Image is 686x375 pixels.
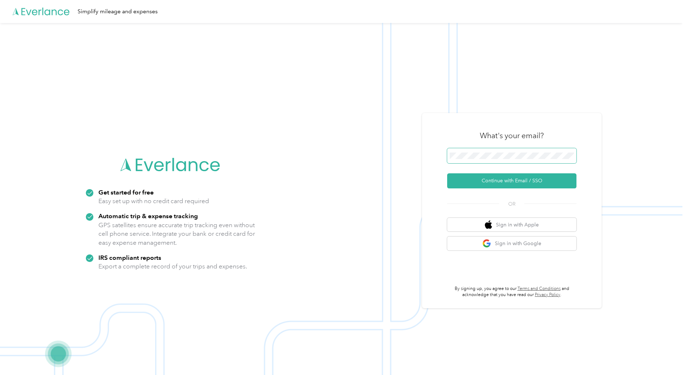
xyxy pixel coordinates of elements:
[480,131,544,141] h3: What's your email?
[535,292,560,297] a: Privacy Policy
[98,221,255,247] p: GPS satellites ensure accurate trip tracking even without cell phone service. Integrate your bank...
[98,254,161,261] strong: IRS compliant reports
[499,200,524,208] span: OR
[98,197,209,206] p: Easy set up with no credit card required
[447,286,576,298] p: By signing up, you agree to our and acknowledge that you have read our .
[98,212,198,220] strong: Automatic trip & expense tracking
[98,262,247,271] p: Export a complete record of your trips and expenses.
[78,7,158,16] div: Simplify mileage and expenses
[518,286,561,291] a: Terms and Conditions
[98,188,154,196] strong: Get started for free
[482,239,491,248] img: google logo
[447,173,576,188] button: Continue with Email / SSO
[485,220,492,229] img: apple logo
[447,236,576,250] button: google logoSign in with Google
[447,218,576,232] button: apple logoSign in with Apple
